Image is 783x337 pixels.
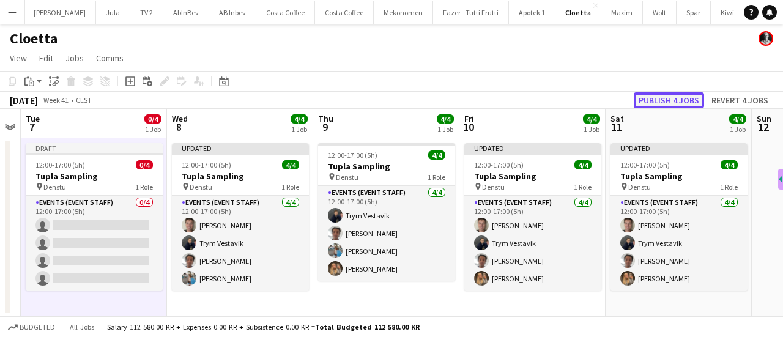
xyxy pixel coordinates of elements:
[610,113,624,124] span: Sat
[96,1,130,24] button: Jula
[26,113,40,124] span: Tue
[281,182,299,191] span: 1 Role
[209,1,256,24] button: AB Inbev
[584,125,599,134] div: 1 Job
[555,1,601,24] button: Cloetta
[65,53,84,64] span: Jobs
[729,114,746,124] span: 4/4
[433,1,509,24] button: Fazer - Tutti Frutti
[437,125,453,134] div: 1 Job
[61,50,89,66] a: Jobs
[610,143,748,291] app-job-card: Updated12:00-17:00 (5h)4/4Tupla Sampling Denstu1 RoleEvents (Event Staff)4/412:00-17:00 (5h)[PERS...
[315,1,374,24] button: Costa Coffee
[34,50,58,66] a: Edit
[91,50,128,66] a: Comms
[720,182,738,191] span: 1 Role
[6,320,57,334] button: Budgeted
[583,114,600,124] span: 4/4
[707,92,773,108] button: Revert 4 jobs
[428,172,445,182] span: 1 Role
[610,143,748,153] div: Updated
[39,53,53,64] span: Edit
[24,120,40,134] span: 7
[628,182,651,191] span: Denstu
[163,1,209,24] button: AbInBev
[677,1,711,24] button: Spar
[172,196,309,291] app-card-role: Events (Event Staff)4/412:00-17:00 (5h)[PERSON_NAME]Trym Vestavik[PERSON_NAME][PERSON_NAME]
[464,196,601,291] app-card-role: Events (Event Staff)4/412:00-17:00 (5h)[PERSON_NAME]Trym Vestavik[PERSON_NAME][PERSON_NAME]
[26,143,163,153] div: Draft
[634,92,704,108] button: Publish 4 jobs
[291,114,308,124] span: 4/4
[182,160,231,169] span: 12:00-17:00 (5h)
[76,95,92,105] div: CEST
[318,161,455,172] h3: Tupla Sampling
[43,182,66,191] span: Denstu
[474,160,524,169] span: 12:00-17:00 (5h)
[316,120,333,134] span: 9
[170,120,188,134] span: 8
[135,182,153,191] span: 1 Role
[757,113,771,124] span: Sun
[291,125,307,134] div: 1 Job
[328,150,377,160] span: 12:00-17:00 (5h)
[96,53,124,64] span: Comms
[643,1,677,24] button: Wolt
[374,1,433,24] button: Mekonomen
[26,143,163,291] app-job-card: Draft12:00-17:00 (5h)0/4Tupla Sampling Denstu1 RoleEvents (Event Staff)0/412:00-17:00 (5h)
[136,160,153,169] span: 0/4
[428,150,445,160] span: 4/4
[26,171,163,182] h3: Tupla Sampling
[5,50,32,66] a: View
[730,125,746,134] div: 1 Job
[172,143,309,291] app-job-card: Updated12:00-17:00 (5h)4/4Tupla Sampling Denstu1 RoleEvents (Event Staff)4/412:00-17:00 (5h)[PERS...
[10,94,38,106] div: [DATE]
[509,1,555,24] button: Apotek 1
[620,160,670,169] span: 12:00-17:00 (5h)
[462,120,474,134] span: 10
[130,1,163,24] button: TV 2
[759,31,773,46] app-user-avatar: Martin Torstensen
[574,182,592,191] span: 1 Role
[318,186,455,281] app-card-role: Events (Event Staff)4/412:00-17:00 (5h)Trym Vestavik[PERSON_NAME][PERSON_NAME][PERSON_NAME]
[464,171,601,182] h3: Tupla Sampling
[256,1,315,24] button: Costa Coffee
[10,29,58,48] h1: Cloetta
[610,196,748,291] app-card-role: Events (Event Staff)4/412:00-17:00 (5h)[PERSON_NAME]Trym Vestavik[PERSON_NAME][PERSON_NAME]
[190,182,212,191] span: Denstu
[574,160,592,169] span: 4/4
[464,143,601,291] app-job-card: Updated12:00-17:00 (5h)4/4Tupla Sampling Denstu1 RoleEvents (Event Staff)4/412:00-17:00 (5h)[PERS...
[464,113,474,124] span: Fri
[282,160,299,169] span: 4/4
[145,125,161,134] div: 1 Job
[318,113,333,124] span: Thu
[67,322,97,331] span: All jobs
[336,172,358,182] span: Denstu
[318,143,455,281] app-job-card: 12:00-17:00 (5h)4/4Tupla Sampling Denstu1 RoleEvents (Event Staff)4/412:00-17:00 (5h)Trym Vestavi...
[464,143,601,153] div: Updated
[609,120,624,134] span: 11
[315,322,420,331] span: Total Budgeted 112 580.00 KR
[26,196,163,291] app-card-role: Events (Event Staff)0/412:00-17:00 (5h)
[437,114,454,124] span: 4/4
[10,53,27,64] span: View
[711,1,744,24] button: Kiwi
[144,114,161,124] span: 0/4
[107,322,420,331] div: Salary 112 580.00 KR + Expenses 0.00 KR + Subsistence 0.00 KR =
[610,171,748,182] h3: Tupla Sampling
[172,143,309,153] div: Updated
[20,323,55,331] span: Budgeted
[482,182,505,191] span: Denstu
[35,160,85,169] span: 12:00-17:00 (5h)
[172,113,188,124] span: Wed
[755,120,771,134] span: 12
[601,1,643,24] button: Maxim
[24,1,96,24] button: [PERSON_NAME]
[721,160,738,169] span: 4/4
[40,95,71,105] span: Week 41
